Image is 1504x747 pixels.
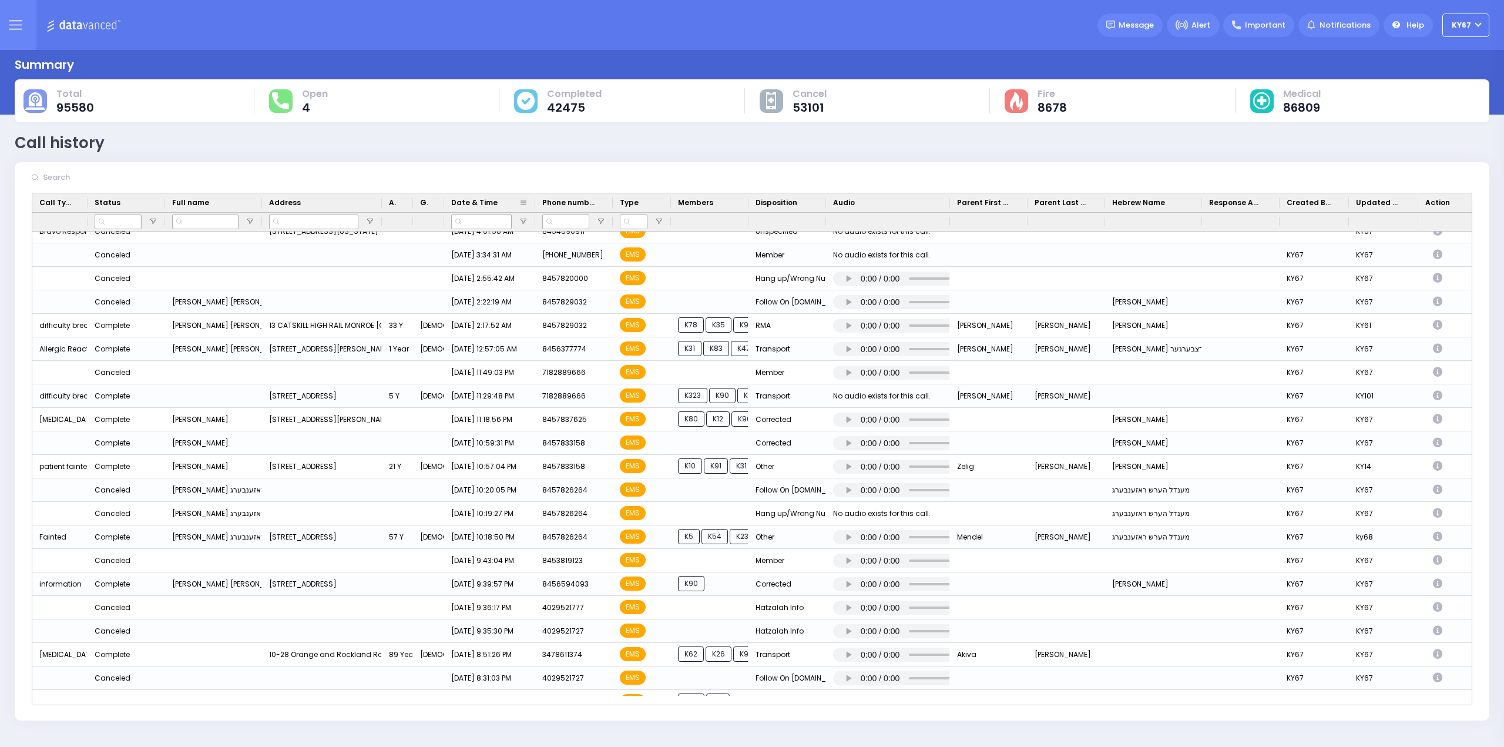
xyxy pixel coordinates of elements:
div: 13 CATSKILL HIGH RAIL MONROE [GEOGRAPHIC_DATA] [262,314,382,337]
div: [DATE] 10:59:31 PM [444,431,535,455]
div: KY67 [1349,431,1418,455]
span: K323 [678,388,707,403]
div: Akiva [950,643,1028,666]
span: EMS [620,318,646,332]
div: [PERSON_NAME] [1105,408,1202,431]
span: K90 [709,388,736,403]
div: Transport [748,337,826,361]
div: KY67 [1280,384,1349,408]
div: Hang up/Wrong Number [748,502,826,525]
div: Press SPACE to select this row. [32,384,1496,408]
span: Hebrew Name [1112,197,1165,208]
div: No audio exists for this call. [833,224,931,239]
span: EMS [620,224,646,238]
div: Canceled [95,483,130,498]
span: K91 [704,458,728,474]
div: [DATE] 10:18:50 PM [444,525,535,549]
div: [PERSON_NAME] [1028,643,1105,666]
span: 8456377774 [542,344,586,354]
div: Press SPACE to select this row. [32,619,1496,643]
div: [PERSON_NAME] [1028,384,1105,408]
span: 53101 [793,102,827,113]
span: K31 [678,341,701,356]
span: 8457833158 [542,461,585,471]
div: Mendel [950,525,1028,549]
div: Press SPACE to select this row. [32,572,1496,596]
div: מענדל הערש ראזענבערג [1105,478,1202,502]
span: Address [269,197,301,208]
span: K23 [730,529,755,544]
span: EMS [620,294,646,309]
div: Call history [15,132,105,155]
span: EMS [620,271,646,285]
div: Member [748,361,826,384]
span: 8678 [1038,102,1067,113]
div: Press SPACE to select this row. [32,220,1496,243]
span: 86809 [1283,102,1321,113]
div: [DATE] 2:55:42 AM [444,267,535,290]
div: [DATE] 11:29:48 PM [444,384,535,408]
div: Canceled [95,553,130,568]
img: total-cause.svg [25,92,45,110]
div: Hatzalah Info [748,619,826,643]
span: 8457829032 [542,320,587,330]
div: Press SPACE to select this row. [32,525,1496,549]
span: EMS [620,600,646,614]
span: Members [678,197,713,208]
div: Corrected [748,572,826,596]
span: Total [56,88,94,100]
div: [STREET_ADDRESS] [262,525,382,549]
img: cause-cover.svg [517,92,535,109]
div: [PERSON_NAME] מענדל הערש ראזענבערג [165,525,262,549]
span: 8454690911 [542,226,585,236]
div: KY67 [1349,502,1418,525]
div: [PERSON_NAME] [1105,314,1202,337]
span: Status [95,197,120,208]
span: Important [1245,19,1285,31]
span: 8457829032 [542,297,587,307]
div: [PERSON_NAME] Response - Breathing Problems C [32,690,88,713]
span: Updated By Dispatcher [1356,197,1402,208]
span: EMS [620,530,646,544]
span: Notifications [1320,19,1371,31]
div: [MEDICAL_DATA] [32,408,88,431]
div: KY67 [1280,478,1349,502]
div: KY67 [1349,408,1418,431]
span: Disposition [756,197,797,208]
div: KY67 [1349,643,1418,666]
div: KY67 [1280,666,1349,690]
div: Press SPACE to select this row. [32,502,1496,525]
div: 33 Y [382,314,413,337]
div: KY67 [1280,408,1349,431]
div: patient fainted [32,455,88,478]
div: [DATE] 2:22:19 AM [444,290,535,314]
span: Age [389,197,397,208]
span: EMS [620,365,646,379]
span: EMS [620,459,646,473]
div: Complete [95,459,130,474]
div: [PERSON_NAME] [PERSON_NAME] [PERSON_NAME] [165,572,262,596]
span: K83 [703,341,729,356]
span: Full name [172,197,209,208]
div: [STREET_ADDRESS] [262,572,382,596]
span: 8456594093 [542,579,589,589]
div: Unspecified [748,220,826,243]
div: Press SPACE to select this row. [32,361,1496,384]
div: [DEMOGRAPHIC_DATA] [413,455,444,478]
span: 8453819123 [542,555,583,565]
div: [PERSON_NAME] ווערצבערגער [1105,337,1202,361]
span: EMS [620,247,646,262]
div: Press SPACE to select this row. [32,478,1496,502]
div: KY67 [1280,549,1349,572]
div: Zelig [950,455,1028,478]
div: [DEMOGRAPHIC_DATA] [413,525,444,549]
div: Other [748,525,826,549]
div: [DEMOGRAPHIC_DATA] [413,643,444,666]
span: EMS [620,436,646,450]
div: [STREET_ADDRESS] [262,455,382,478]
div: [PERSON_NAME] [165,431,262,455]
div: Transport [748,643,826,666]
div: [DATE] 3:34:31 AM [444,243,535,267]
div: Complete [95,577,130,592]
div: Complete [95,436,130,451]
